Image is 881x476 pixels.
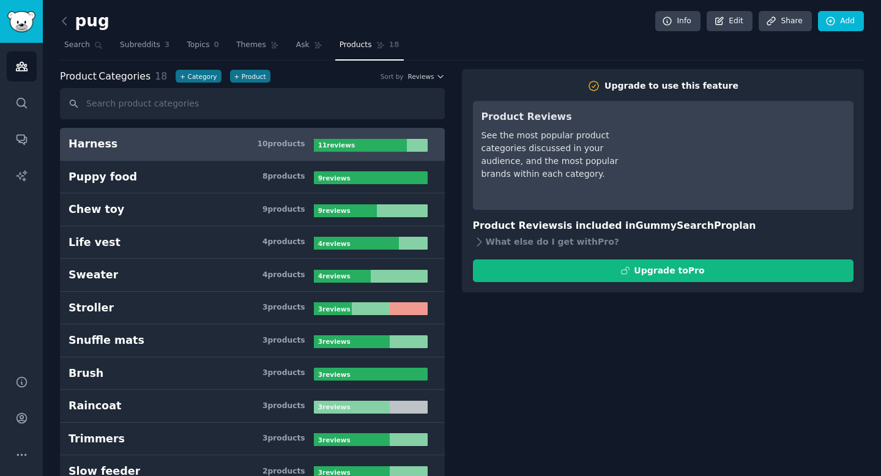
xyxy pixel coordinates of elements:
b: 3 review s [318,469,351,476]
div: 4 product s [262,237,305,248]
a: Search [60,35,107,61]
button: +Product [230,70,270,83]
span: 18 [155,70,167,82]
a: Harness10products11reviews [60,128,445,161]
div: Upgrade to Pro [634,264,704,277]
span: Ask [296,40,310,51]
a: Edit [707,11,753,32]
div: Stroller [69,300,114,316]
b: 9 review s [318,207,351,214]
span: + [180,72,185,81]
b: 3 review s [318,403,351,411]
h3: Product Reviews [481,110,644,125]
a: Ask [292,35,327,61]
a: Trimmers3products3reviews [60,423,445,456]
div: 4 product s [262,270,305,281]
a: Products18 [335,35,404,61]
img: GummySearch logo [7,11,35,32]
span: 3 [165,40,170,51]
div: Trimmers [69,431,125,447]
div: Life vest [69,235,121,250]
a: Topics0 [182,35,223,61]
div: Snuffle mats [69,333,144,348]
span: + [234,72,240,81]
a: Raincoat3products3reviews [60,390,445,423]
a: Add [818,11,864,32]
b: 3 review s [318,305,351,313]
span: Categories [60,69,151,84]
span: Subreddits [120,40,160,51]
button: +Category [176,70,221,83]
a: Themes [232,35,283,61]
span: 0 [214,40,220,51]
a: Brush3products3reviews [60,357,445,390]
b: 4 review s [318,240,351,247]
span: Product [60,69,97,84]
div: 8 product s [262,171,305,182]
h2: pug [60,12,110,31]
input: Search product categories [60,88,445,119]
div: 3 product s [262,433,305,444]
div: Chew toy [69,202,124,217]
a: Chew toy9products9reviews [60,193,445,226]
div: Sort by [381,72,404,81]
a: Subreddits3 [116,35,174,61]
div: 9 product s [262,204,305,215]
div: 3 product s [262,335,305,346]
div: 3 product s [262,302,305,313]
div: 10 product s [257,139,305,150]
a: Share [759,11,811,32]
div: Puppy food [69,169,137,185]
span: Search [64,40,90,51]
a: Puppy food8products9reviews [60,161,445,194]
div: Harness [69,136,117,152]
div: Sweater [69,267,118,283]
b: 4 review s [318,272,351,280]
div: Brush [69,366,103,381]
b: 3 review s [318,338,351,345]
b: 3 review s [318,436,351,444]
a: Snuffle mats3products3reviews [60,324,445,357]
b: 11 review s [318,141,355,149]
div: 3 product s [262,401,305,412]
span: Topics [187,40,209,51]
span: Reviews [408,72,434,81]
div: What else do I get with Pro ? [473,234,853,251]
span: Themes [236,40,266,51]
a: Info [655,11,701,32]
button: Upgrade toPro [473,259,853,282]
div: See the most popular product categories discussed in your audience, and the most popular brands w... [481,129,644,180]
div: 3 product s [262,368,305,379]
a: Life vest4products4reviews [60,226,445,259]
span: Products [340,40,372,51]
b: 9 review s [318,174,351,182]
span: 18 [389,40,400,51]
span: GummySearch Pro [636,220,732,231]
div: Upgrade to use this feature [604,80,738,92]
a: Stroller3products3reviews [60,292,445,325]
button: Reviews [408,72,445,81]
div: Raincoat [69,398,121,414]
h3: Product Reviews is included in plan [473,218,853,234]
b: 3 review s [318,371,351,378]
a: Sweater4products4reviews [60,259,445,292]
